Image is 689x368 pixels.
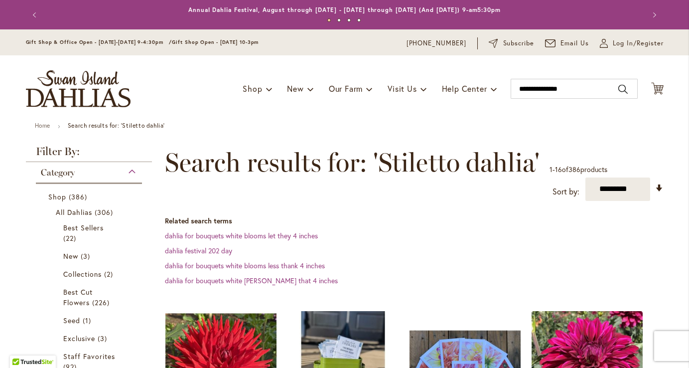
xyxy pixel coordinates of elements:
[165,276,338,285] a: dahlia for bouquets white [PERSON_NAME] that 4 inches
[188,6,501,13] a: Annual Dahlia Festival, August through [DATE] - [DATE] through [DATE] (And [DATE]) 9-am5:30pm
[35,122,50,129] a: Home
[26,146,152,162] strong: Filter By:
[165,231,318,240] a: dahlia for bouquets white blooms let they 4 inches
[243,83,262,94] span: Shop
[165,148,540,178] span: Search results for: 'Stiletto dahlia'
[48,192,66,201] span: Shop
[26,70,131,107] a: store logo
[388,83,416,94] span: Visit Us
[63,269,118,279] a: Collections
[63,287,93,307] span: Best Cut Flowers
[63,222,118,243] a: Best Sellers
[98,333,110,344] span: 3
[552,183,579,201] label: Sort by:
[550,165,552,174] span: 1
[95,207,116,217] span: 306
[407,38,467,48] a: [PHONE_NUMBER]
[68,122,165,129] strong: Search results for: 'Stiletto dahlia'
[613,38,664,48] span: Log In/Register
[63,251,118,261] a: New
[83,315,94,326] span: 1
[26,5,46,25] button: Previous
[81,251,93,261] span: 3
[26,39,172,45] span: Gift Shop & Office Open - [DATE]-[DATE] 9-4:30pm /
[63,233,79,243] span: 22
[63,333,118,344] a: Exclusive
[644,5,664,25] button: Next
[560,38,589,48] span: Email Us
[69,191,90,202] span: 386
[165,261,325,270] a: dahlia for bouquets white blooms less thank 4 inches
[337,18,341,22] button: 2 of 4
[63,315,118,326] a: Seed
[503,38,535,48] span: Subscribe
[63,251,78,261] span: New
[329,83,363,94] span: Our Farm
[172,39,259,45] span: Gift Shop Open - [DATE] 10-3pm
[92,297,112,308] span: 226
[442,83,487,94] span: Help Center
[63,316,80,325] span: Seed
[555,165,562,174] span: 16
[104,269,116,279] span: 2
[287,83,303,94] span: New
[56,207,125,217] a: All Dahlias
[63,287,118,308] a: Best Cut Flowers
[63,352,116,361] span: Staff Favorites
[48,191,133,202] a: Shop
[568,165,580,174] span: 386
[327,18,331,22] button: 1 of 4
[41,167,75,178] span: Category
[357,18,361,22] button: 4 of 4
[600,38,664,48] a: Log In/Register
[63,334,95,343] span: Exclusive
[347,18,351,22] button: 3 of 4
[63,269,102,279] span: Collections
[63,223,104,232] span: Best Sellers
[56,207,93,217] span: All Dahlias
[489,38,534,48] a: Subscribe
[550,162,607,178] p: - of products
[165,216,664,226] dt: Related search terms
[545,38,589,48] a: Email Us
[165,246,232,255] a: dahlia festival 202 day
